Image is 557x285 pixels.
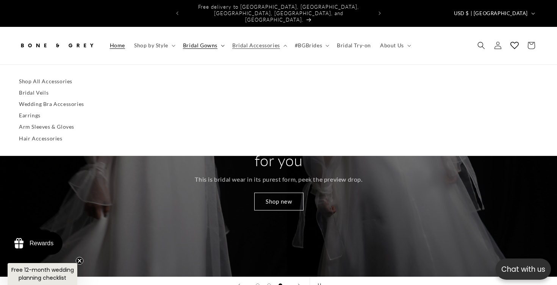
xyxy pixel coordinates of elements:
span: Bridal Gowns [183,42,217,49]
summary: About Us [376,37,414,53]
a: Shop new [254,193,303,210]
button: Next announcement [371,6,388,20]
span: Free delivery to [GEOGRAPHIC_DATA], [GEOGRAPHIC_DATA], [GEOGRAPHIC_DATA], [GEOGRAPHIC_DATA], and ... [198,4,359,23]
button: Previous announcement [169,6,186,20]
span: Shop by Style [134,42,168,49]
button: Close teaser [76,257,83,265]
a: Arm Sleeves & Gloves [19,121,538,132]
summary: Search [473,37,490,54]
summary: Bridal Gowns [178,37,228,53]
span: Bridal Accessories [232,42,280,49]
a: Home [105,37,130,53]
summary: #BGBrides [290,37,332,53]
h2: Made for motion, made for you [189,131,369,170]
button: Open chatbox [496,259,551,280]
button: USD $ | [GEOGRAPHIC_DATA] [449,6,538,20]
a: Earrings [19,110,538,121]
span: USD $ | [GEOGRAPHIC_DATA] [454,10,528,17]
a: Shop All Accessories [19,76,538,87]
div: Free 12-month wedding planning checklistClose teaser [8,263,77,285]
span: Home [110,42,125,49]
img: Bone and Grey Bridal [19,37,95,54]
a: Hair Accessories [19,133,538,144]
summary: Shop by Style [130,37,178,53]
div: Rewards [30,240,53,247]
a: Bone and Grey Bridal [16,34,98,57]
a: Bridal Try-on [332,37,376,53]
span: #BGBrides [295,42,322,49]
summary: Bridal Accessories [228,37,290,53]
p: This is bridal wear in its purest form, peek the preview drop. [195,174,362,185]
span: About Us [380,42,404,49]
span: Bridal Try-on [337,42,371,49]
a: Wedding Bra Accessories [19,98,538,110]
a: Bridal Veils [19,87,538,98]
p: Chat with us [496,264,551,275]
span: Free 12-month wedding planning checklist [11,266,74,282]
